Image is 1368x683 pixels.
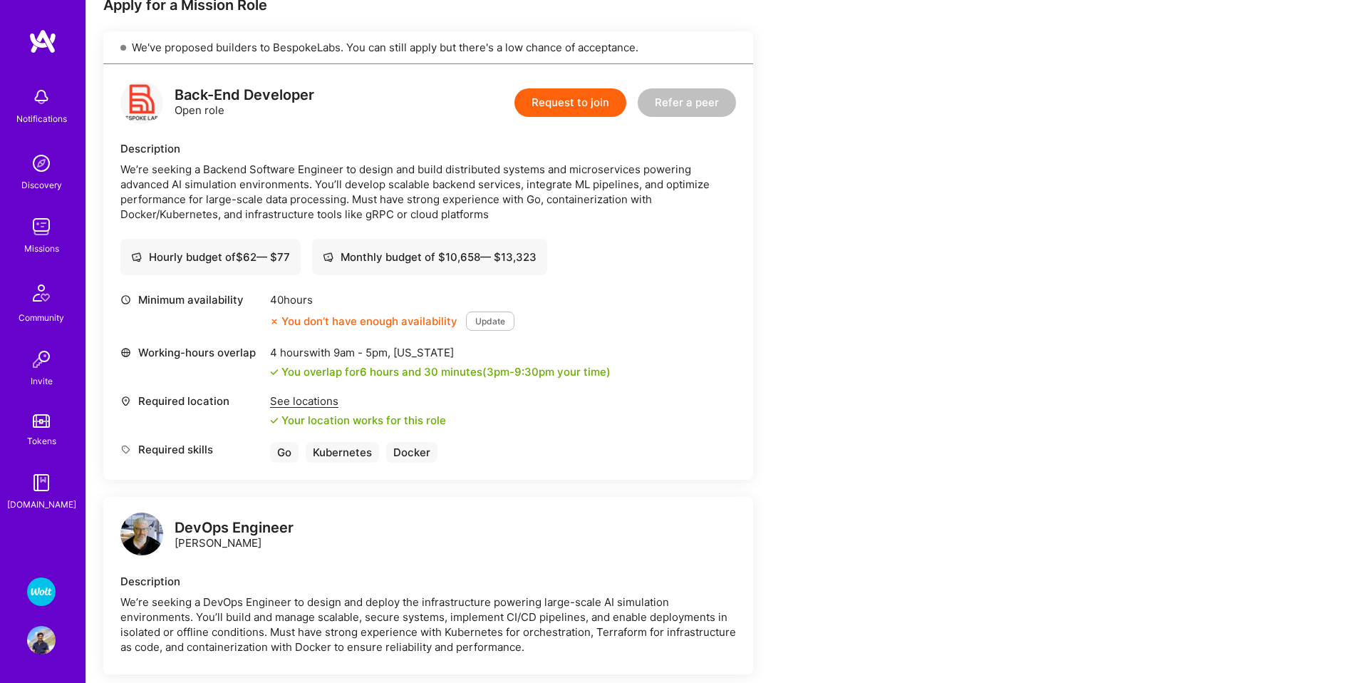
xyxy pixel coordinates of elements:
[270,413,446,428] div: Your location works for this role
[24,241,59,256] div: Missions
[175,520,294,535] div: DevOps Engineer
[514,88,626,117] button: Request to join
[120,595,736,654] div: We’re seeking a DevOps Engineer to design and deploy the infrastructure powering large-scale AI s...
[175,520,294,550] div: [PERSON_NAME]
[120,81,163,124] img: logo
[120,292,263,307] div: Minimum availability
[120,394,263,409] div: Required location
[120,347,131,358] i: icon World
[103,31,753,64] div: We've proposed builders to BespokeLabs. You can still apply but there's a low chance of acceptance.
[270,416,279,425] i: icon Check
[33,414,50,428] img: tokens
[120,141,736,156] div: Description
[386,442,437,463] div: Docker
[28,29,57,54] img: logo
[120,162,736,222] div: We’re seeking a Backend Software Engineer to design and build distributed systems and microservic...
[24,626,59,654] a: User Avatar
[331,346,393,359] span: 9am - 5pm ,
[24,577,59,606] a: Wolt - Fintech: Payments Expansion Team
[131,252,142,262] i: icon Cash
[120,574,736,589] div: Description
[270,314,457,329] div: You don’t have enough availability
[27,468,56,497] img: guide book
[270,368,279,376] i: icon Check
[27,345,56,374] img: Invite
[323,250,537,265] div: Monthly budget of $ 10,658 — $ 13,323
[270,317,279,326] i: icon CloseOrange
[175,88,314,118] div: Open role
[27,149,56,178] img: discovery
[306,442,379,463] div: Kubernetes
[120,513,163,559] a: logo
[175,88,314,103] div: Back-End Developer
[120,442,263,457] div: Required skills
[19,310,64,325] div: Community
[120,513,163,555] img: logo
[27,212,56,241] img: teamwork
[27,83,56,111] img: bell
[323,252,333,262] i: icon Cash
[270,345,611,360] div: 4 hours with [US_STATE]
[7,497,76,512] div: [DOMAIN_NAME]
[31,374,53,389] div: Invite
[270,292,514,307] div: 40 hours
[638,88,736,117] button: Refer a peer
[466,312,514,331] button: Update
[120,444,131,455] i: icon Tag
[120,396,131,406] i: icon Location
[27,577,56,606] img: Wolt - Fintech: Payments Expansion Team
[120,345,263,360] div: Working-hours overlap
[16,111,67,126] div: Notifications
[131,250,290,265] div: Hourly budget of $ 62 — $ 77
[27,433,56,448] div: Tokens
[487,365,554,379] span: 3pm - 9:30pm
[281,364,611,379] div: You overlap for 6 hours and 30 minutes ( your time)
[270,394,446,409] div: See locations
[270,442,299,463] div: Go
[21,178,62,192] div: Discovery
[120,294,131,305] i: icon Clock
[24,276,58,310] img: Community
[27,626,56,654] img: User Avatar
